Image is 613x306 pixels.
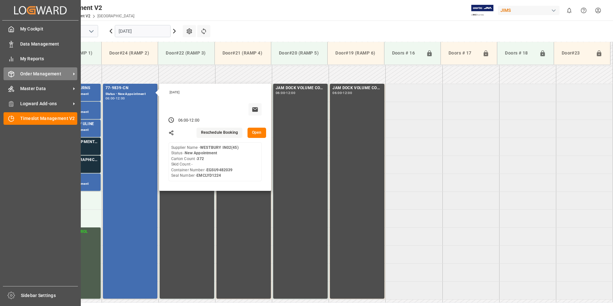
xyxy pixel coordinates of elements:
span: Master Data [20,85,71,92]
div: JAM DOCK VOLUME CONTROL [332,85,382,91]
div: - [114,97,115,100]
b: 372 [197,157,204,161]
button: show 0 new notifications [562,3,576,18]
button: JIMS [498,4,562,16]
a: Timeslot Management V2 [4,112,77,125]
span: Sidebar Settings [21,292,78,299]
span: My Cockpit [20,26,78,32]
button: open menu [86,26,96,36]
div: Door#24 (RAMP 2) [107,47,153,59]
button: Reschedule Booking [197,128,242,138]
input: DD.MM.YYYY [115,25,171,37]
div: Doors # 16 [390,47,424,59]
span: My Reports [20,55,78,62]
a: Data Management [4,38,77,50]
span: Logward Add-ons [20,100,71,107]
div: - [342,91,343,94]
div: 06:00 [105,97,115,100]
div: Door#23 [559,47,593,59]
div: Supplier Name - Status - Carton Count - Skid Count - Container Number - Seal Number - [171,145,239,179]
div: JAM DOCK VOLUME CONTROL [276,85,325,91]
b: EMCLYD1224 [197,173,221,178]
div: 12:00 [286,91,295,94]
div: 12:00 [343,91,352,94]
div: Timeslot Management V2 [28,3,134,13]
span: Timeslot Management V2 [20,115,78,122]
div: Doors # 17 [446,47,480,59]
div: 12:00 [116,97,125,100]
div: Door#19 (RAMP 6) [333,47,379,59]
b: WESTBURY IN02(45) [200,145,239,150]
div: 12:00 [189,118,199,123]
img: Exertis%20JAM%20-%20Email%20Logo.jpg_1722504956.jpg [471,5,493,16]
div: 77-9839-CN [105,85,155,91]
div: 06:00 [276,91,285,94]
div: Status - New Appointment [105,91,155,97]
span: Order Management [20,71,71,77]
div: - [285,91,286,94]
div: JIMS [498,6,559,15]
div: 06:00 [332,91,342,94]
div: Door#20 (RAMP 5) [276,47,322,59]
div: Door#22 (RAMP 3) [163,47,209,59]
div: [DATE] [167,90,264,95]
div: 06:00 [178,118,189,123]
a: My Cockpit [4,23,77,35]
button: Help Center [576,3,591,18]
b: EGSU9482039 [206,168,232,172]
span: Data Management [20,41,78,47]
div: Door#21 (RAMP 4) [220,47,266,59]
button: Open [248,128,266,138]
div: Doors # 18 [502,47,536,59]
b: New Appointment [185,151,217,155]
div: - [188,118,189,123]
